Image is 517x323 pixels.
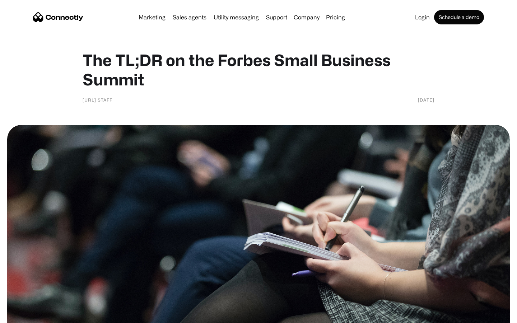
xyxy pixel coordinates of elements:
[170,14,209,20] a: Sales agents
[83,96,112,103] div: [URL] Staff
[263,14,290,20] a: Support
[294,12,320,22] div: Company
[83,50,434,89] h1: The TL;DR on the Forbes Small Business Summit
[434,10,484,24] a: Schedule a demo
[418,96,434,103] div: [DATE]
[412,14,433,20] a: Login
[7,310,43,320] aside: Language selected: English
[211,14,262,20] a: Utility messaging
[136,14,168,20] a: Marketing
[323,14,348,20] a: Pricing
[14,310,43,320] ul: Language list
